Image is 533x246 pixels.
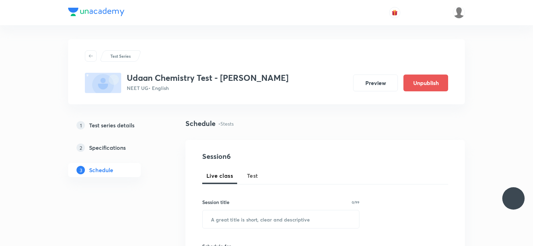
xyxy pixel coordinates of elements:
[403,75,448,91] button: Unpublish
[203,210,359,228] input: A great title is short, clear and descriptive
[76,121,85,129] p: 1
[89,121,134,129] h5: Test series details
[76,166,85,174] p: 3
[68,118,163,132] a: 1Test series details
[453,7,465,19] img: Organic Chemistry
[202,198,229,206] h6: Session title
[68,8,124,16] img: Company Logo
[509,194,518,203] img: ttu
[110,53,131,59] p: Test Series
[206,171,233,180] span: Live class
[185,118,216,129] h4: Schedule
[392,9,398,16] img: avatar
[218,120,234,127] p: • 5 tests
[89,143,126,152] h5: Specifications
[68,8,124,18] a: Company Logo
[68,141,163,155] a: 2Specifications
[85,73,121,93] img: fallback-thumbnail.png
[89,166,113,174] h5: Schedule
[389,7,400,18] button: avatar
[353,75,398,91] button: Preview
[202,151,330,162] h4: Session 6
[352,201,359,204] p: 0/99
[247,171,258,180] span: Test
[127,84,289,92] p: NEET UG • English
[127,73,289,83] h3: Udaan Chemistry Test - [PERSON_NAME]
[76,143,85,152] p: 2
